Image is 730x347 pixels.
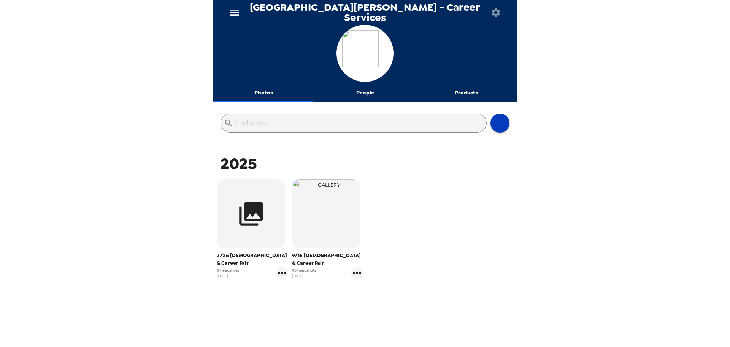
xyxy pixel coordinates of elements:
[351,267,363,279] button: gallery menu
[292,252,363,267] span: 9/18 [DEMOGRAPHIC_DATA] & Career Fair
[236,117,483,129] input: Find photos
[314,84,416,102] button: People
[276,267,288,279] button: gallery menu
[217,267,239,273] span: 0 headshots
[292,273,316,279] span: [DATE]
[217,252,288,267] span: 2/26 [DEMOGRAPHIC_DATA] & Career Fair
[221,154,257,174] span: 2025
[342,30,388,76] img: org logo
[292,179,360,248] img: gallery
[246,2,483,22] span: [GEOGRAPHIC_DATA][PERSON_NAME] - Career Services
[213,84,314,102] button: Photos
[416,84,517,102] button: Products
[292,267,316,273] span: 95 headshots
[217,273,239,279] span: [DATE]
